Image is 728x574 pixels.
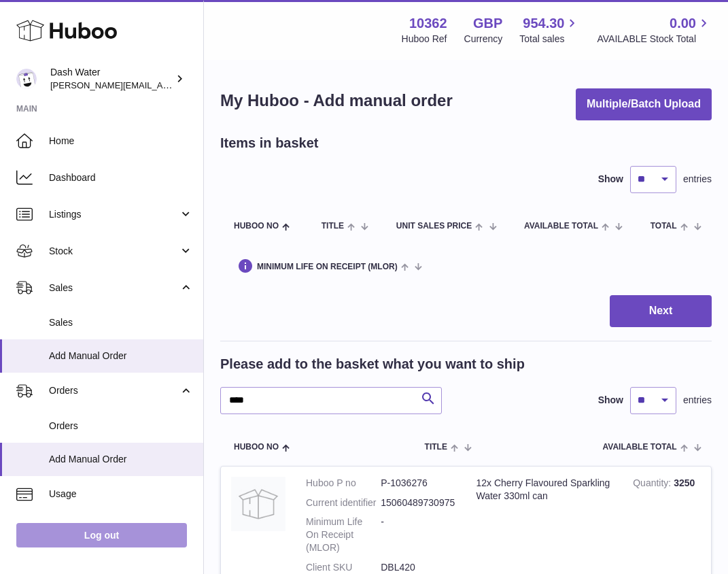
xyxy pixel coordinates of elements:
[597,33,712,46] span: AVAILABLE Stock Total
[306,496,381,509] dt: Current identifier
[402,33,447,46] div: Huboo Ref
[49,208,179,221] span: Listings
[49,453,193,466] span: Add Manual Order
[220,90,453,112] h1: My Huboo - Add manual order
[49,350,193,362] span: Add Manual Order
[464,33,503,46] div: Currency
[381,516,455,554] dd: -
[49,135,193,148] span: Home
[409,14,447,33] strong: 10362
[473,14,502,33] strong: GBP
[306,516,381,554] dt: Minimum Life On Receipt (MLOR)
[633,477,674,492] strong: Quantity
[49,488,193,501] span: Usage
[670,14,696,33] span: 0.00
[16,523,187,547] a: Log out
[425,443,447,452] span: Title
[610,295,712,327] button: Next
[381,477,455,490] dd: P-1036276
[381,496,455,509] dd: 15060489730975
[576,88,712,120] button: Multiple/Batch Upload
[597,14,712,46] a: 0.00 AVAILABLE Stock Total
[16,69,37,89] img: james@dash-water.com
[49,245,179,258] span: Stock
[598,173,623,186] label: Show
[50,80,273,90] span: [PERSON_NAME][EMAIL_ADDRESS][DOMAIN_NAME]
[220,355,525,373] h2: Please add to the basket what you want to ship
[519,33,580,46] span: Total sales
[396,222,472,231] span: Unit Sales Price
[49,384,179,397] span: Orders
[322,222,344,231] span: Title
[519,14,580,46] a: 954.30 Total sales
[306,477,381,490] dt: Huboo P no
[651,222,677,231] span: Total
[683,394,712,407] span: entries
[220,134,319,152] h2: Items in basket
[598,394,623,407] label: Show
[683,173,712,186] span: entries
[234,222,279,231] span: Huboo no
[524,222,598,231] span: AVAILABLE Total
[49,420,193,433] span: Orders
[50,66,173,92] div: Dash Water
[381,561,455,574] dd: DBL420
[306,561,381,574] dt: Client SKU
[234,443,279,452] span: Huboo no
[603,443,677,452] span: AVAILABLE Total
[49,171,193,184] span: Dashboard
[49,316,193,329] span: Sales
[231,477,285,531] img: 12x Cherry Flavoured Sparkling Water 330ml can
[257,263,398,271] span: Minimum Life On Receipt (MLOR)
[523,14,564,33] span: 954.30
[49,282,179,294] span: Sales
